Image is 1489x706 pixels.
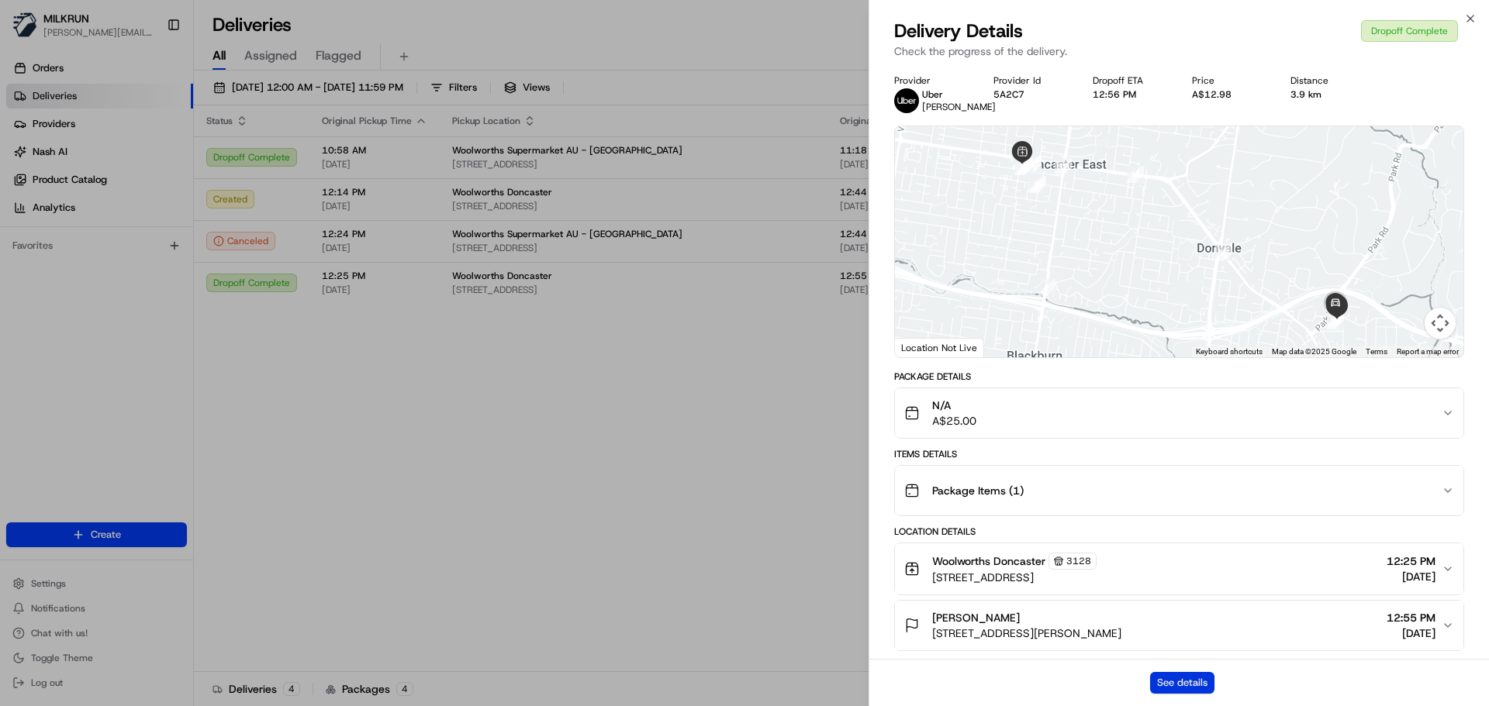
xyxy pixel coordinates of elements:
div: 16 [1327,311,1344,328]
button: See details [1150,672,1214,694]
span: Delivery Details [894,19,1023,43]
button: N/AA$25.00 [895,388,1463,438]
div: 12 [1127,166,1144,183]
span: 3128 [1066,555,1091,567]
img: uber-new-logo.jpeg [894,88,919,113]
div: 3 [1029,176,1046,193]
button: Package Items (1) [895,466,1463,515]
div: 2 [1028,175,1045,192]
span: [PERSON_NAME] [932,610,1020,625]
span: Package Items ( 1 ) [932,483,1024,498]
div: 12:56 PM [1093,88,1167,101]
img: Google [899,337,950,357]
div: Provider Id [993,74,1068,87]
span: [STREET_ADDRESS][PERSON_NAME] [932,625,1121,641]
span: A$25.00 [932,413,976,429]
span: Uber [922,88,943,101]
div: Location Details [894,525,1464,538]
div: 3.9 km [1290,88,1365,101]
span: Woolworths Doncaster [932,553,1045,569]
div: Price [1192,74,1266,87]
button: Woolworths Doncaster3128[STREET_ADDRESS]12:25 PM[DATE] [895,543,1463,594]
button: [PERSON_NAME][STREET_ADDRESS][PERSON_NAME]12:55 PM[DATE] [895,601,1463,650]
a: Report a map error [1397,347,1459,356]
span: Map data ©2025 Google [1272,347,1356,356]
div: Provider [894,74,969,87]
div: Distance [1290,74,1365,87]
button: Keyboard shortcuts [1196,346,1263,357]
span: 12:55 PM [1387,610,1435,625]
span: N/A [932,398,976,413]
span: [DATE] [1387,625,1435,641]
div: A$12.98 [1192,88,1266,101]
a: Terms (opens in new tab) [1366,347,1387,356]
div: 13 [1215,244,1232,261]
a: Open this area in Google Maps (opens a new window) [899,337,950,357]
div: 11 [1055,158,1072,175]
button: 5A2C7 [993,88,1024,101]
span: [STREET_ADDRESS] [932,570,1097,585]
div: 8 [1024,156,1042,173]
span: 12:25 PM [1387,553,1435,569]
div: 10 [1015,158,1032,175]
div: Package Details [894,370,1464,383]
button: Map camera controls [1425,308,1456,339]
div: 1 [1038,279,1055,296]
div: Location Not Live [895,338,984,357]
p: Check the progress of the delivery. [894,43,1464,59]
div: 9 [1017,158,1034,175]
div: Items Details [894,448,1464,460]
div: Dropoff ETA [1093,74,1167,87]
span: [PERSON_NAME] [922,101,996,113]
span: [DATE] [1387,569,1435,584]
